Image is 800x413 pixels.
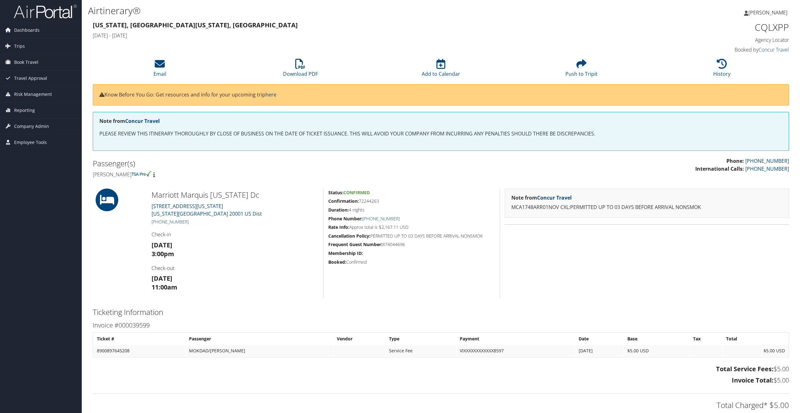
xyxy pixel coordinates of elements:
p: MCA1748ARR01NOV CXL:PERMITTED UP TO 03 DAYS BEFORE ARRIVAL NONSMOK [511,203,782,212]
h3: Invoice #000039599 [93,321,789,330]
span: Book Travel [14,54,38,70]
span: Reporting [14,102,35,118]
h4: [PERSON_NAME] [93,171,436,178]
span: Employee Tools [14,135,47,150]
a: Concur Travel [758,46,789,53]
th: Total [723,333,788,344]
th: Vendor [334,333,385,344]
th: Type [386,333,456,344]
th: Date [575,333,624,344]
img: tsa-precheck.png [131,171,152,177]
th: Passenger [186,333,333,344]
td: VIXXXXXXXXXXXX8597 [457,345,575,356]
h2: Marriott Marquis [US_STATE] Dc [152,190,319,200]
th: Base [624,333,689,344]
span: Company Admin [14,118,49,134]
strong: Frequent Guest Number: [328,241,382,247]
td: $5.00 USD [723,345,788,356]
h4: Agency Locator [622,36,789,43]
a: History [713,62,731,77]
strong: Phone: [726,157,744,164]
a: [PHONE_NUMBER] [363,216,400,222]
strong: Membership ID: [328,250,363,256]
strong: Cancellation Policy: [328,233,370,239]
h4: Check-in [152,231,319,238]
strong: Confirmation: [328,198,359,204]
span: Trips [14,38,25,54]
h4: [DATE] - [DATE] [93,32,613,39]
p: Know Before You Go: Get resources and info for your upcoming trip [99,91,782,99]
p: PLEASE REVIEW THIS ITINERARY THOROUGHLY BY CLOSE OF BUSINESS ON THE DATE OF TICKET ISSUANCE. THIS... [99,130,782,138]
strong: 3:00pm [152,250,174,258]
td: $5.00 USD [624,345,689,356]
h5: 72244263 [328,198,495,204]
h2: Passenger(s) [93,158,436,169]
td: MOKDAD/[PERSON_NAME] [186,345,333,356]
strong: [US_STATE], [GEOGRAPHIC_DATA] [US_STATE], [GEOGRAPHIC_DATA] [93,21,298,29]
strong: [DATE] [152,241,172,249]
h5: 874044696 [328,241,495,248]
span: [PERSON_NAME] [748,9,787,16]
h5: 4 nights [328,207,495,213]
strong: Rate Info: [328,224,349,230]
strong: Note from [511,194,572,201]
h1: CQLXPP [622,21,789,34]
h4: Booked by [622,46,789,53]
span: Travel Approval [14,70,47,86]
a: [PHONE_NUMBER] [745,165,789,172]
strong: Invoice Total: [732,376,774,384]
h3: $5.00 [93,365,789,373]
h5: Confirmed [328,259,495,265]
a: [STREET_ADDRESS][US_STATE][US_STATE][GEOGRAPHIC_DATA] 20001 US Dist [152,203,262,217]
a: [PHONE_NUMBER] [745,157,789,164]
td: [DATE] [575,345,624,356]
strong: Status: [328,190,343,195]
strong: Total Service Fees: [716,365,774,373]
strong: Phone Number: [328,216,363,222]
a: [PERSON_NAME] [744,3,794,22]
a: Push to Tripit [565,62,597,77]
span: Risk Management [14,86,52,102]
span: Confirmed [343,190,370,195]
a: Download PDF [283,62,318,77]
a: Add to Calendar [422,62,460,77]
a: Email [153,62,166,77]
td: Service Fee [386,345,456,356]
strong: [DATE] [152,274,172,283]
strong: Booked: [328,259,346,265]
strong: International Calls: [695,165,744,172]
a: Concur Travel [125,118,160,124]
th: Tax [690,333,722,344]
h5: Approx total is $2,167.11 USD [328,224,495,230]
strong: 11:00am [152,283,177,291]
a: [PHONE_NUMBER] [152,219,189,225]
h2: Total Charged* $5.00 [93,400,789,410]
th: Payment [457,333,575,344]
span: Dashboards [14,22,40,38]
th: Ticket # [94,333,185,344]
td: 8900897645208 [94,345,185,356]
a: here [265,91,276,98]
strong: Duration: [328,207,349,213]
h3: $5.00 [93,376,789,385]
h1: Airtinerary® [88,4,558,17]
h2: Ticketing Information [93,307,789,317]
strong: Note from [99,118,160,124]
h5: PERMITTED UP TO 03 DAYS BEFORE ARRIVAL NONSMOK [328,233,495,239]
h4: Check-out [152,265,319,272]
a: Concur Travel [537,194,572,201]
img: airportal-logo.png [14,4,77,19]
